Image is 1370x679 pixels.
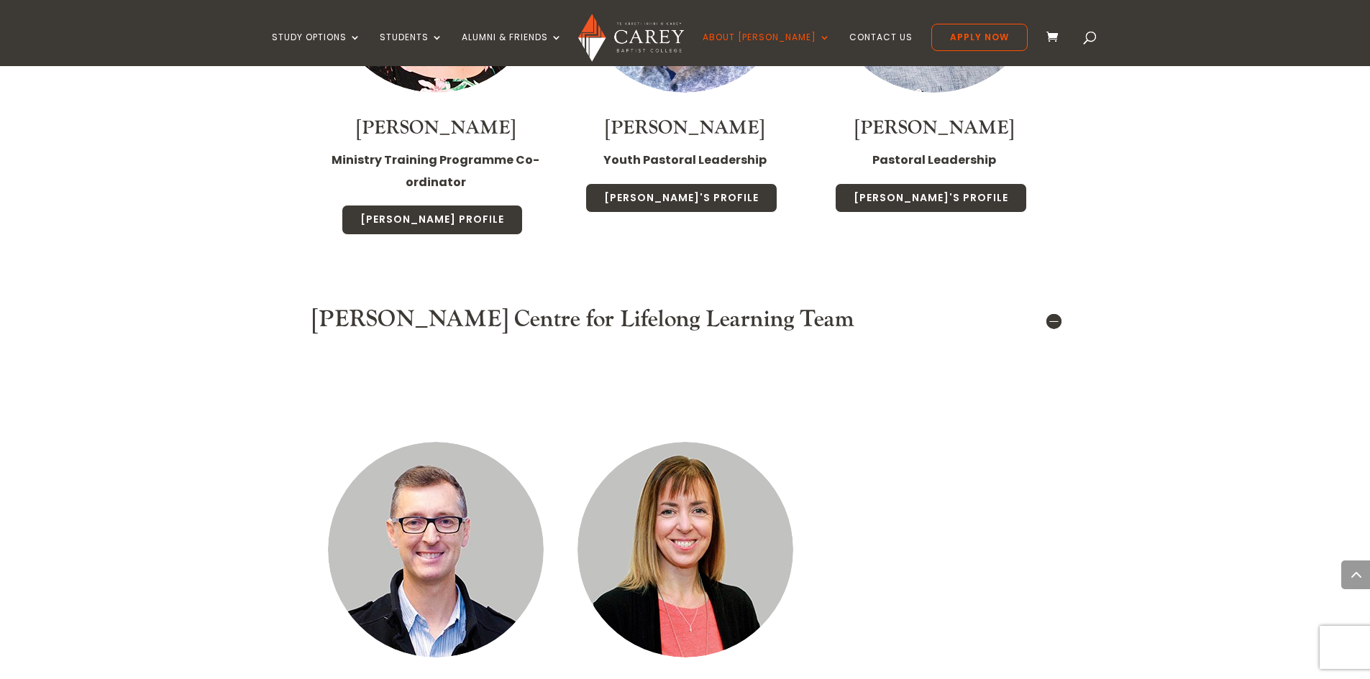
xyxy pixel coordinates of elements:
[854,116,1014,140] a: [PERSON_NAME]
[605,116,764,140] a: [PERSON_NAME]
[332,152,539,190] strong: Ministry Training Programme Co-ordinator
[872,152,996,168] strong: Pastoral Leadership
[931,24,1028,51] a: Apply Now
[328,442,544,657] img: Staff Thumbnail - Glenn Melville
[703,32,831,66] a: About [PERSON_NAME]
[578,14,684,62] img: Carey Baptist College
[577,442,793,657] img: Staff Thumbnail - Sarah Axford
[356,116,516,140] a: [PERSON_NAME]
[835,183,1027,213] a: [PERSON_NAME]'s Profile
[380,32,443,66] a: Students
[342,205,523,235] a: [PERSON_NAME] Profile
[603,152,767,168] strong: Youth Pastoral Leadership
[849,32,913,66] a: Contact Us
[585,183,777,213] a: [PERSON_NAME]'s Profile
[462,32,562,66] a: Alumni & Friends
[272,32,361,66] a: Study Options
[311,306,1059,333] h5: [PERSON_NAME] Centre for Lifelong Learning Team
